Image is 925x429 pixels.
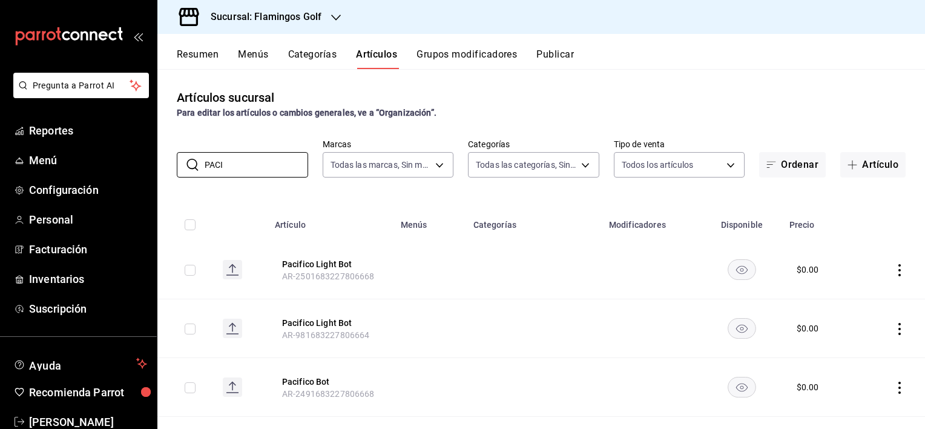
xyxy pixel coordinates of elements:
[476,159,577,171] span: Todas las categorías, Sin categoría
[702,202,782,241] th: Disponible
[29,211,147,228] span: Personal
[201,10,321,24] h3: Sucursal: Flamingos Golf
[356,48,397,69] button: Artículos
[205,153,308,177] input: Buscar artículo
[29,122,147,139] span: Reportes
[728,377,756,397] button: availability-product
[282,317,379,329] button: edit-product-location
[894,264,906,276] button: actions
[323,140,454,148] label: Marcas
[282,258,379,270] button: edit-product-location
[622,159,694,171] span: Todos los artículos
[468,140,599,148] label: Categorías
[288,48,337,69] button: Categorías
[29,152,147,168] span: Menú
[536,48,574,69] button: Publicar
[331,159,432,171] span: Todas las marcas, Sin marca
[602,202,702,241] th: Modificadores
[416,48,517,69] button: Grupos modificadores
[29,241,147,258] span: Facturación
[782,202,861,241] th: Precio
[268,202,393,241] th: Artículo
[29,182,147,198] span: Configuración
[33,79,130,92] span: Pregunta a Parrot AI
[8,88,149,101] a: Pregunta a Parrot AI
[282,376,379,388] button: edit-product-location
[759,152,826,178] button: Ordenar
[797,381,819,393] div: $ 0.00
[797,322,819,334] div: $ 0.00
[728,259,756,280] button: availability-product
[393,202,466,241] th: Menús
[177,108,436,118] strong: Para editar los artículos o cambios generales, ve a “Organización”.
[238,48,268,69] button: Menús
[177,48,219,69] button: Resumen
[894,323,906,335] button: actions
[177,88,274,107] div: Artículos sucursal
[840,152,906,178] button: Artículo
[728,318,756,339] button: availability-product
[177,48,925,69] div: navigation tabs
[797,264,819,276] div: $ 0.00
[133,32,143,41] button: open_drawer_menu
[282,271,375,281] span: AR-2501683227806668
[29,301,147,317] span: Suscripción
[614,140,745,148] label: Tipo de venta
[29,356,131,371] span: Ayuda
[13,73,149,98] button: Pregunta a Parrot AI
[29,271,147,287] span: Inventarios
[282,330,370,340] span: AR-981683227806664
[282,389,375,399] span: AR-2491683227806668
[894,382,906,394] button: actions
[466,202,602,241] th: Categorías
[29,384,147,401] span: Recomienda Parrot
